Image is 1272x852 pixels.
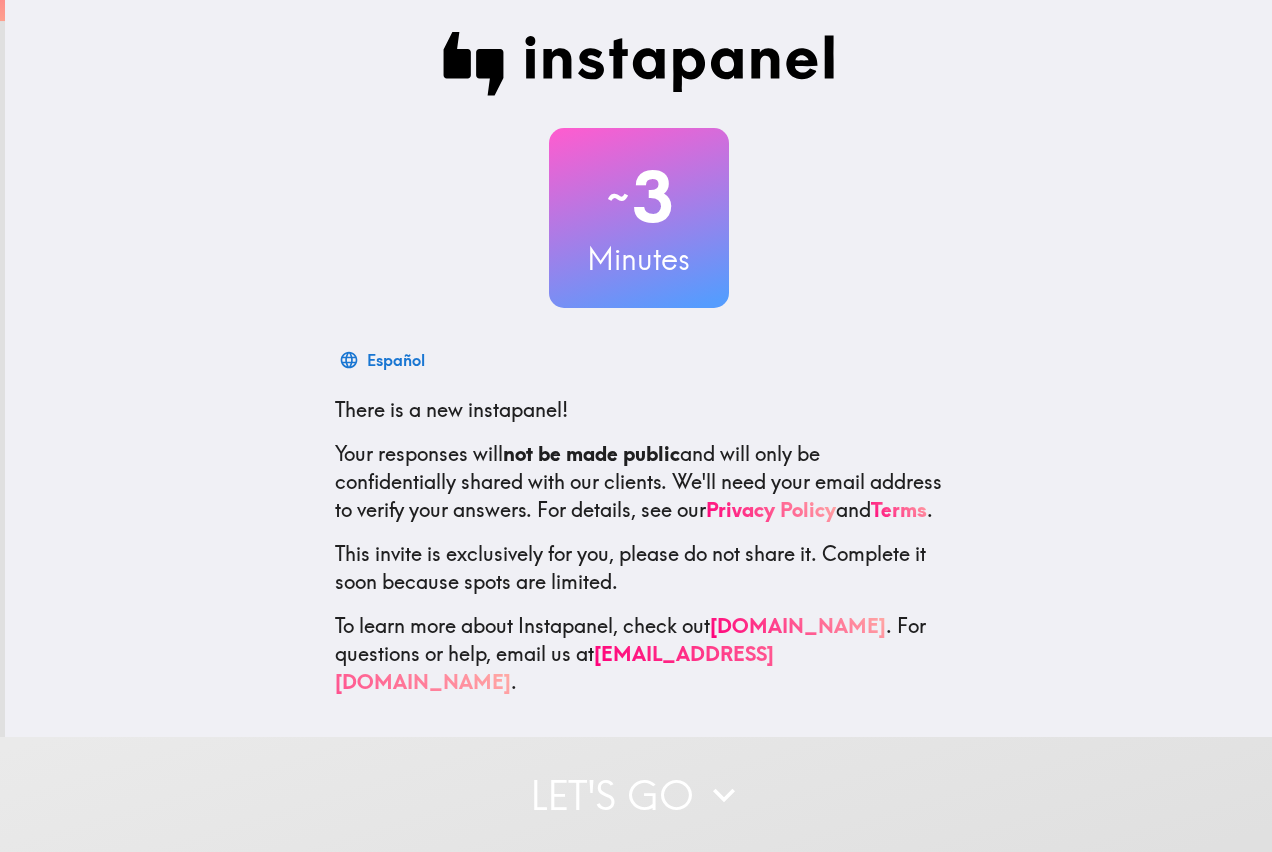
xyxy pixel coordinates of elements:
span: ~ [604,167,632,227]
a: Terms [871,497,927,522]
p: This invite is exclusively for you, please do not share it. Complete it soon because spots are li... [335,540,943,596]
a: [DOMAIN_NAME] [710,613,886,638]
p: To learn more about Instapanel, check out . For questions or help, email us at . [335,612,943,696]
h3: Minutes [549,238,729,280]
img: Instapanel [443,32,835,96]
span: There is a new instapanel! [335,397,568,422]
b: not be made public [503,441,680,466]
button: Español [335,340,433,380]
h2: 3 [549,156,729,238]
a: Privacy Policy [706,497,836,522]
a: [EMAIL_ADDRESS][DOMAIN_NAME] [335,641,774,694]
p: Your responses will and will only be confidentially shared with our clients. We'll need your emai... [335,440,943,524]
div: Español [367,346,425,374]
